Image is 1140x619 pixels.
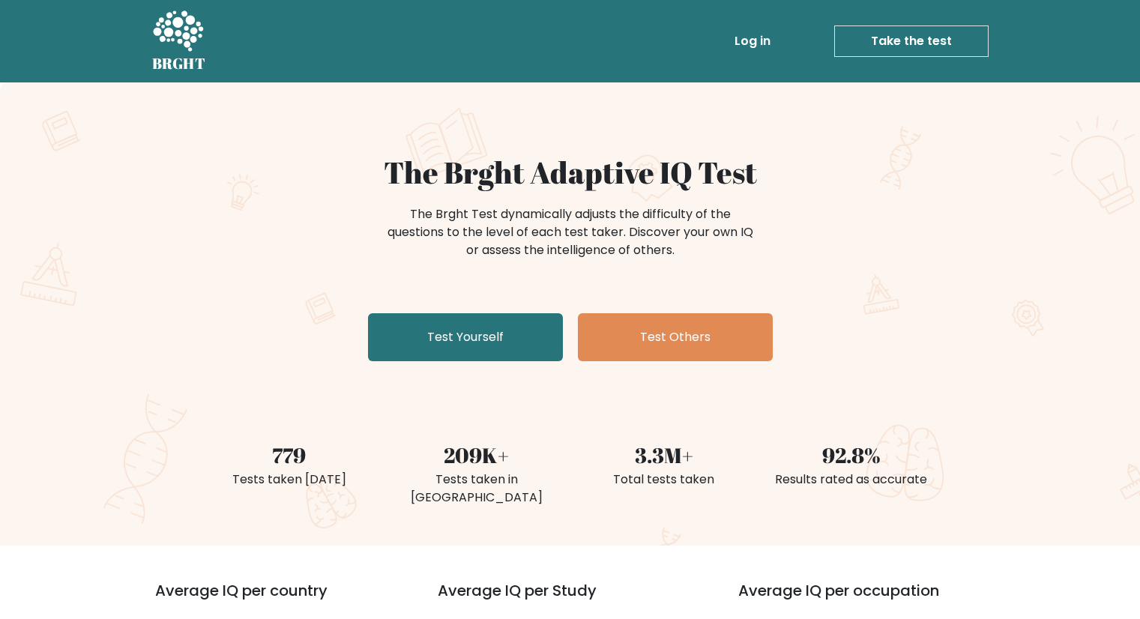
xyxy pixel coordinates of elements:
[205,154,936,190] h1: The Brght Adaptive IQ Test
[729,26,776,56] a: Log in
[579,471,749,489] div: Total tests taken
[392,439,561,471] div: 209K+
[152,6,206,76] a: BRGHT
[205,439,374,471] div: 779
[767,471,936,489] div: Results rated as accurate
[152,55,206,73] h5: BRGHT
[392,471,561,507] div: Tests taken in [GEOGRAPHIC_DATA]
[155,582,384,618] h3: Average IQ per country
[579,439,749,471] div: 3.3M+
[767,439,936,471] div: 92.8%
[438,582,702,618] h3: Average IQ per Study
[738,582,1003,618] h3: Average IQ per occupation
[383,205,758,259] div: The Brght Test dynamically adjusts the difficulty of the questions to the level of each test take...
[368,313,563,361] a: Test Yourself
[834,25,989,57] a: Take the test
[205,471,374,489] div: Tests taken [DATE]
[578,313,773,361] a: Test Others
